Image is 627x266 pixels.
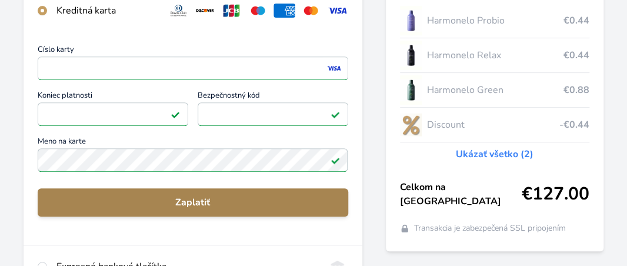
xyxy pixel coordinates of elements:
img: amex.svg [274,4,295,18]
span: €0.88 [563,83,589,97]
span: €127.00 [522,184,589,205]
a: Ukázať všetko (2) [456,147,533,161]
img: maestro.svg [247,4,269,18]
span: Transakcia je zabezpečená SSL pripojením [414,222,566,234]
iframe: Iframe pre deň vypršania platnosti [43,106,183,122]
div: Kreditná karta [56,4,158,18]
iframe: Iframe pre bezpečnostný kód [203,106,343,122]
img: CLEAN_RELAX_se_stinem_x-lo.jpg [400,41,422,70]
span: Harmonelo Probio [426,14,563,28]
span: Harmonelo Relax [426,48,563,62]
img: visa.svg [326,4,348,18]
img: discover.svg [194,4,216,18]
img: mc.svg [300,4,322,18]
span: Zaplatiť [47,195,339,210]
span: Bezpečnostný kód [198,92,348,102]
button: Zaplatiť [38,188,348,217]
span: Meno na karte [38,138,348,148]
img: discount-lo.png [400,110,422,139]
span: Celkom na [GEOGRAPHIC_DATA] [400,180,522,208]
span: Discount [426,118,559,132]
img: Pole je platné [171,109,180,119]
span: Harmonelo Green [426,83,563,97]
img: jcb.svg [221,4,242,18]
img: diners.svg [168,4,189,18]
span: -€0.44 [559,118,589,132]
img: CLEAN_PROBIO_se_stinem_x-lo.jpg [400,6,422,35]
img: CLEAN_GREEN_se_stinem_x-lo.jpg [400,75,422,105]
iframe: Iframe pre číslo karty [43,60,343,77]
img: Pole je platné [331,155,340,165]
span: Koniec platnosti [38,92,188,102]
span: Číslo karty [38,46,348,56]
img: visa [326,63,342,74]
span: €0.44 [563,14,589,28]
input: Meno na kartePole je platné [38,148,348,172]
span: €0.44 [563,48,589,62]
img: Pole je platné [331,109,340,119]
